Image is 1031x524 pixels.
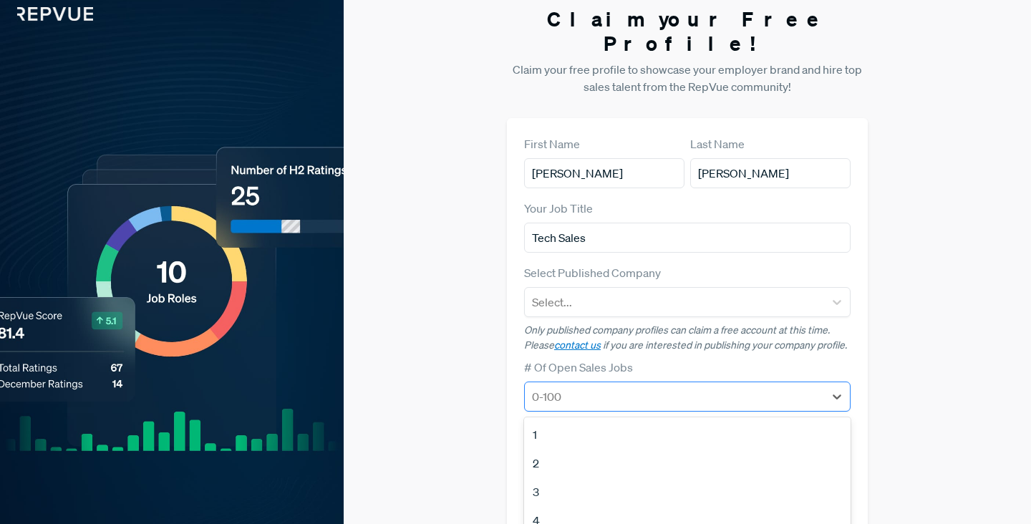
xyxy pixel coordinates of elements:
[524,135,580,152] label: First Name
[524,264,661,281] label: Select Published Company
[690,158,851,188] input: Last Name
[524,158,684,188] input: First Name
[524,223,851,253] input: Title
[524,359,633,376] label: # Of Open Sales Jobs
[690,135,745,152] label: Last Name
[554,339,601,351] a: contact us
[524,449,851,477] div: 2
[507,61,868,95] p: Claim your free profile to showcase your employer brand and hire top sales talent from the RepVue...
[524,323,851,353] p: Only published company profiles can claim a free account at this time. Please if you are interest...
[524,200,593,217] label: Your Job Title
[524,420,851,449] div: 1
[524,477,851,506] div: 3
[507,7,868,55] h3: Claim your Free Profile!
